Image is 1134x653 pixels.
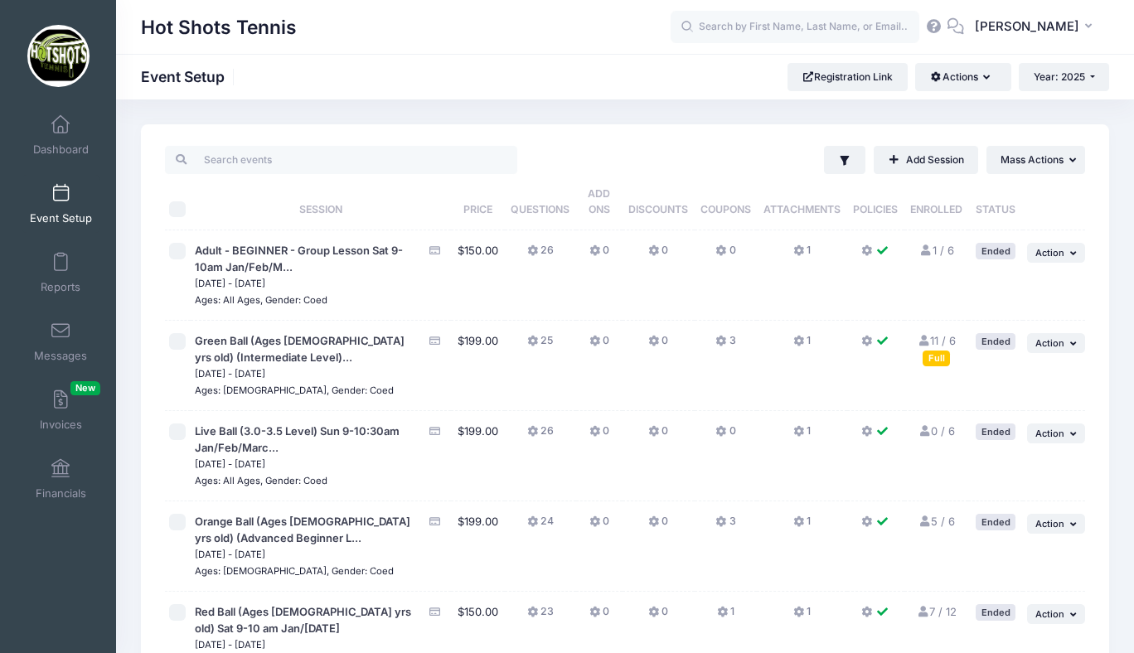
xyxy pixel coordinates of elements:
[916,605,957,618] a: 7 / 12
[589,604,609,628] button: 0
[30,211,92,225] span: Event Setup
[195,368,265,380] small: [DATE] - [DATE]
[195,458,265,470] small: [DATE] - [DATE]
[429,336,442,346] i: Accepting Credit Card Payments
[648,514,668,538] button: 0
[1027,243,1085,263] button: Action
[793,423,811,447] button: 1
[918,424,955,438] a: 0 / 6
[34,349,87,363] span: Messages
[975,17,1079,36] span: [PERSON_NAME]
[976,243,1015,259] div: Ended
[195,475,327,486] small: Ages: All Ages, Gender: Coed
[22,175,100,233] a: Event Setup
[793,243,811,267] button: 1
[648,333,668,357] button: 0
[695,174,758,230] th: Coupons
[923,351,950,366] div: Full
[847,174,904,230] th: Policies
[195,334,405,364] span: Green Ball (Ages [DEMOGRAPHIC_DATA] yrs old) (Intermediate Level)...
[589,243,609,267] button: 0
[715,333,735,357] button: 3
[41,280,80,294] span: Reports
[195,244,403,273] span: Adult - BEGINNER - Group Lesson Sat 9-10am Jan/Feb/M...
[527,423,554,447] button: 26
[195,385,394,396] small: Ages: [DEMOGRAPHIC_DATA], Gender: Coed
[917,334,956,364] a: 11 / 6 Full
[588,187,610,215] span: Add Ons
[793,514,811,538] button: 1
[623,174,695,230] th: Discounts
[429,607,442,617] i: Accepting Credit Card Payments
[648,604,668,628] button: 0
[717,604,734,628] button: 1
[451,411,504,501] td: $199.00
[22,244,100,302] a: Reports
[715,243,735,267] button: 0
[429,245,442,256] i: Accepting Credit Card Payments
[628,203,688,215] span: Discounts
[1035,428,1064,439] span: Action
[195,278,265,289] small: [DATE] - [DATE]
[715,514,735,538] button: 3
[165,146,517,174] input: Search events
[1035,337,1064,349] span: Action
[964,8,1109,46] button: [PERSON_NAME]
[700,203,751,215] span: Coupons
[589,333,609,357] button: 0
[22,381,100,439] a: InvoicesNew
[589,423,609,447] button: 0
[968,174,1022,230] th: Status
[1027,604,1085,624] button: Action
[511,203,569,215] span: Questions
[576,174,623,230] th: Add Ons
[1019,63,1109,91] button: Year: 2025
[715,423,735,447] button: 0
[33,143,89,157] span: Dashboard
[904,174,969,230] th: Enrolled
[195,549,265,560] small: [DATE] - [DATE]
[1035,608,1064,620] span: Action
[1027,423,1085,443] button: Action
[1034,70,1085,83] span: Year: 2025
[451,230,504,321] td: $150.00
[191,174,451,230] th: Session
[853,203,898,215] span: Policies
[1001,153,1064,166] span: Mass Actions
[527,243,554,267] button: 26
[918,244,953,257] a: 1 / 6
[976,604,1015,620] div: Ended
[648,243,668,267] button: 0
[757,174,847,230] th: Attachments
[195,639,265,651] small: [DATE] - [DATE]
[527,514,554,538] button: 24
[1035,247,1064,259] span: Action
[986,146,1085,174] button: Mass Actions
[195,565,394,577] small: Ages: [DEMOGRAPHIC_DATA], Gender: Coed
[648,423,668,447] button: 0
[787,63,908,91] a: Registration Link
[793,333,811,357] button: 1
[671,11,919,44] input: Search by First Name, Last Name, or Email...
[589,514,609,538] button: 0
[195,515,410,544] span: Orange Ball (Ages [DEMOGRAPHIC_DATA] yrs old) (Advanced Beginner L...
[141,68,239,85] h1: Event Setup
[793,604,811,628] button: 1
[527,604,554,628] button: 23
[429,426,442,437] i: Accepting Credit Card Payments
[451,321,504,411] td: $199.00
[27,25,90,87] img: Hot Shots Tennis
[1027,514,1085,534] button: Action
[976,333,1015,349] div: Ended
[1027,333,1085,353] button: Action
[763,203,841,215] span: Attachments
[36,486,86,501] span: Financials
[874,146,978,174] a: Add Session
[429,516,442,527] i: Accepting Credit Card Payments
[195,294,327,306] small: Ages: All Ages, Gender: Coed
[451,174,504,230] th: Price
[505,174,576,230] th: Questions
[915,63,1010,91] button: Actions
[976,423,1015,439] div: Ended
[1035,518,1064,530] span: Action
